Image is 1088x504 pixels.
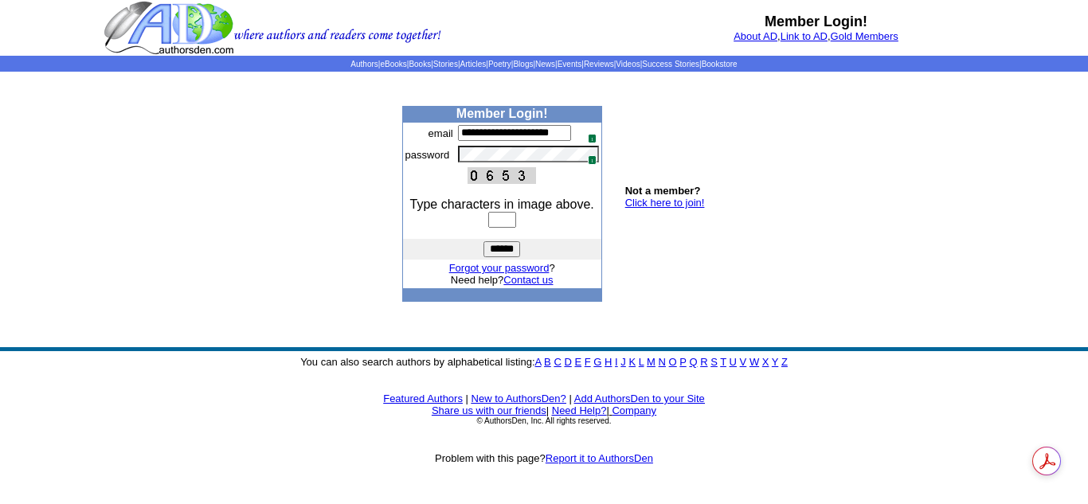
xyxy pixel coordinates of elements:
[569,393,571,404] font: |
[772,356,778,368] a: Y
[588,134,597,143] span: 1
[585,356,591,368] a: F
[429,127,453,139] font: email
[432,404,546,416] a: Share us with our friends
[720,356,726,368] a: T
[831,30,898,42] a: Gold Members
[584,60,614,68] a: Reviews
[460,60,487,68] a: Articles
[642,60,699,68] a: Success Stories
[612,404,656,416] a: Company
[451,274,554,286] font: Need help?
[449,262,555,274] font: ?
[433,60,458,68] a: Stories
[730,356,737,368] a: U
[740,356,747,368] a: V
[679,356,686,368] a: P
[616,60,640,68] a: Videos
[762,356,769,368] a: X
[558,60,582,68] a: Events
[639,356,644,368] a: L
[410,197,594,211] font: Type characters in image above.
[593,356,601,368] a: G
[456,107,548,120] b: Member Login!
[552,404,607,416] a: Need Help?
[564,356,571,368] a: D
[472,393,566,404] a: New to AuthorsDen?
[554,356,561,368] a: C
[405,149,450,161] font: password
[513,60,533,68] a: Blogs
[574,356,581,368] a: E
[468,167,536,184] img: This Is CAPTCHA Image
[535,356,542,368] a: A
[449,262,550,274] a: Forgot your password
[350,60,378,68] a: Authors
[380,60,406,68] a: eBooks
[628,356,636,368] a: K
[700,356,707,368] a: R
[647,356,656,368] a: M
[544,356,551,368] a: B
[535,60,555,68] a: News
[669,356,677,368] a: O
[488,60,511,68] a: Poetry
[588,155,597,165] span: 1
[476,416,611,425] font: © AuthorsDen, Inc. All rights reserved.
[765,14,867,29] b: Member Login!
[350,60,737,68] span: | | | | | | | | | | | |
[606,404,656,416] font: |
[574,393,705,404] a: Add AuthorsDen to your Site
[734,30,898,42] font: , ,
[625,185,701,197] b: Not a member?
[581,149,594,162] img: npw-badge-icon.svg
[466,393,468,404] font: |
[620,356,626,368] a: J
[625,197,705,209] a: Click here to join!
[300,356,788,368] font: You can also search authors by alphabetical listing:
[781,30,828,42] a: Link to AD
[581,127,594,140] img: npw-badge-icon.svg
[615,356,618,368] a: I
[546,404,549,416] font: |
[702,60,738,68] a: Bookstore
[503,274,553,286] a: Contact us
[435,452,653,464] font: Problem with this page?
[689,356,697,368] a: Q
[749,356,759,368] a: W
[546,452,653,464] a: Report it to AuthorsDen
[409,60,431,68] a: Books
[383,393,463,404] a: Featured Authors
[710,356,718,368] a: S
[659,356,666,368] a: N
[781,356,788,368] a: Z
[605,356,612,368] a: H
[734,30,777,42] a: About AD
